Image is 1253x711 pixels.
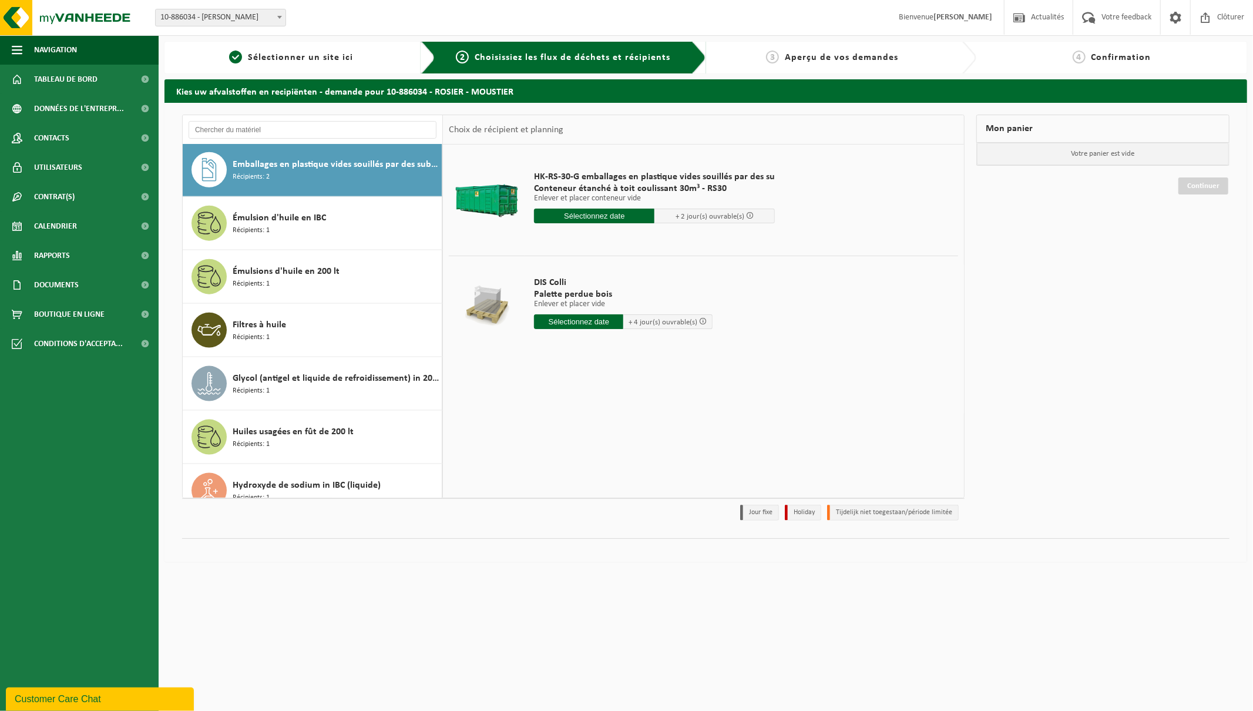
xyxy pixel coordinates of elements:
[740,505,779,521] li: Jour fixe
[534,171,775,183] span: HK-RS-30-G emballages en plastique vides souillés par des su
[6,685,196,711] iframe: chat widget
[34,153,82,182] span: Utilisateurs
[785,53,898,62] span: Aperçu de vos demandes
[34,329,123,358] span: Conditions d'accepta...
[1073,51,1086,63] span: 4
[34,65,98,94] span: Tableau de bord
[155,9,286,26] span: 10-886034 - ROSIER - MOUSTIER
[34,123,69,153] span: Contacts
[229,51,242,63] span: 1
[534,183,775,194] span: Conteneur étanché à toit coulissant 30m³ - RS30
[534,314,623,329] input: Sélectionnez date
[233,172,270,183] span: Récipients: 2
[534,289,713,300] span: Palette perdue bois
[189,121,436,139] input: Chercher du matériel
[34,94,124,123] span: Données de l'entrepr...
[629,318,697,326] span: + 4 jour(s) ouvrable(s)
[475,53,670,62] span: Choisissiez les flux de déchets et récipients
[233,225,270,236] span: Récipients: 1
[183,411,442,464] button: Huiles usagées en fût de 200 lt Récipients: 1
[34,241,70,270] span: Rapports
[34,300,105,329] span: Boutique en ligne
[233,385,270,397] span: Récipients: 1
[233,478,381,492] span: Hydroxyde de sodium in IBC (liquide)
[183,250,442,304] button: Émulsions d'huile en 200 lt Récipients: 1
[933,13,992,22] strong: [PERSON_NAME]
[183,304,442,357] button: Filtres à huile Récipients: 1
[233,279,270,290] span: Récipients: 1
[456,51,469,63] span: 2
[233,425,354,439] span: Huiles usagées en fût de 200 lt
[676,213,744,220] span: + 2 jour(s) ouvrable(s)
[183,143,442,197] button: Emballages en plastique vides souillés par des substances dangereuses Récipients: 2
[183,197,442,250] button: Émulsion d'huile en IBC Récipients: 1
[443,115,569,145] div: Choix de récipient et planning
[183,357,442,411] button: Glycol (antigel et liquide de refroidissement) in 200l Récipients: 1
[785,505,821,521] li: Holiday
[233,264,340,279] span: Émulsions d'huile en 200 lt
[233,157,439,172] span: Emballages en plastique vides souillés par des substances dangereuses
[34,270,79,300] span: Documents
[534,300,713,308] p: Enlever et placer vide
[34,182,75,212] span: Contrat(s)
[233,492,270,504] span: Récipients: 1
[170,51,412,65] a: 1Sélectionner un site ici
[233,371,439,385] span: Glycol (antigel et liquide de refroidissement) in 200l
[1091,53,1151,62] span: Confirmation
[164,79,1247,102] h2: Kies uw afvalstoffen en recipiënten - demande pour 10-886034 - ROSIER - MOUSTIER
[827,505,959,521] li: Tijdelijk niet toegestaan/période limitée
[233,439,270,450] span: Récipients: 1
[534,209,654,223] input: Sélectionnez date
[1178,177,1228,194] a: Continuer
[766,51,779,63] span: 3
[233,318,286,332] span: Filtres à huile
[233,211,326,225] span: Émulsion d'huile en IBC
[534,277,713,289] span: DIS Colli
[534,194,775,203] p: Enlever et placer conteneur vide
[183,464,442,518] button: Hydroxyde de sodium in IBC (liquide) Récipients: 1
[34,35,77,65] span: Navigation
[248,53,353,62] span: Sélectionner un site ici
[233,332,270,343] span: Récipients: 1
[977,143,1229,165] p: Votre panier est vide
[156,9,285,26] span: 10-886034 - ROSIER - MOUSTIER
[976,115,1230,143] div: Mon panier
[34,212,77,241] span: Calendrier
